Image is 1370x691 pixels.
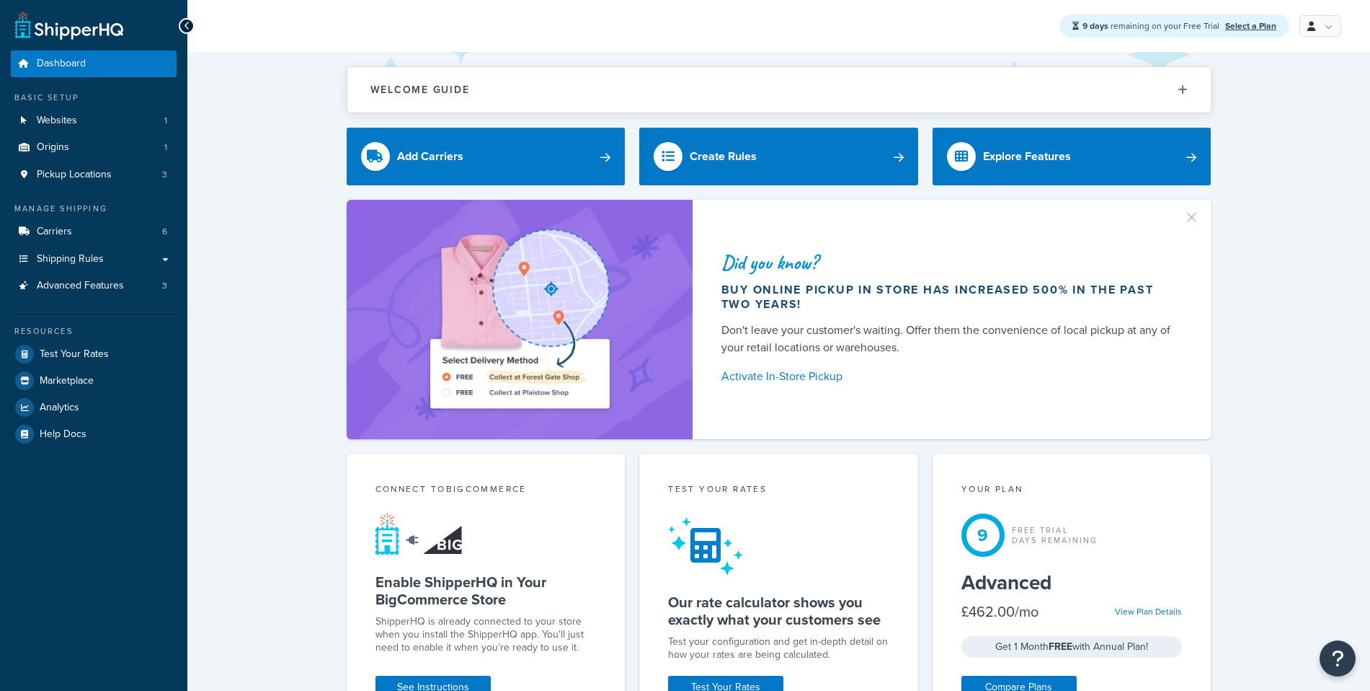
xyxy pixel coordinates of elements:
[721,252,1177,273] div: Did you know?
[37,115,77,127] span: Websites
[11,421,177,447] a: Help Docs
[721,366,1177,387] a: Activate In-Store Pickup
[11,162,177,188] li: Pickup Locations
[37,169,112,181] span: Pickup Locations
[37,253,104,265] span: Shipping Rules
[11,273,177,299] li: Advanced Features
[961,514,1005,557] div: 9
[37,226,72,238] span: Carriers
[668,483,889,499] div: Test your rates
[375,483,597,499] div: Connect to BigCommerce
[1012,525,1098,545] div: Free Trial Days Remaining
[37,141,69,154] span: Origins
[668,594,889,628] h5: Our rate calculator shows you exactly what your customers see
[40,402,79,414] span: Analytics
[162,226,167,238] span: 6
[961,636,1183,658] div: Get 1 Month with Annual Plan!
[11,203,177,215] div: Manage Shipping
[162,169,167,181] span: 3
[1115,605,1182,618] a: View Plan Details
[933,128,1211,185] a: Explore Features
[983,146,1071,167] div: Explore Features
[397,146,463,167] div: Add Carriers
[639,128,918,185] a: Create Rules
[37,58,86,70] span: Dashboard
[690,146,757,167] div: Create Rules
[11,219,177,245] a: Carriers6
[1082,19,1222,32] span: remaining on your Free Trial
[40,428,86,441] span: Help Docs
[1082,19,1108,32] strong: 9 days
[375,573,597,608] h5: Enable ShipperHQ in Your BigCommerce Store
[11,219,177,245] li: Carriers
[347,67,1211,113] button: Welcome Guide
[389,221,650,418] img: ad-shirt-map-b0359fc47e01cab431d101c4b569394f6a03f54285957d908178d52f29eb9668.png
[11,50,177,77] a: Dashboard
[961,483,1183,499] div: Your Plan
[11,162,177,188] a: Pickup Locations3
[164,115,167,127] span: 1
[11,325,177,338] div: Resources
[40,375,94,387] span: Marketplace
[375,615,597,654] p: ShipperHQ is already connected to your store when you install the ShipperHQ app. You'll just need...
[721,322,1177,356] div: Don't leave your customer's waiting. Offer them the convenience of local pickup at any of your re...
[11,92,177,104] div: Basic Setup
[347,128,626,185] a: Add Carriers
[11,395,177,421] a: Analytics
[375,512,466,555] img: connect-shq-bc-71769feb.svg
[40,348,109,361] span: Test Your Rates
[162,280,167,292] span: 3
[164,141,167,154] span: 1
[1049,639,1072,654] strong: FREE
[961,571,1183,594] h5: Advanced
[11,273,177,299] a: Advanced Features3
[11,341,177,367] a: Test Your Rates
[721,283,1177,312] div: Buy online pickup in store has increased 500% in the past two years!
[961,602,1038,622] div: £462.00/mo
[11,246,177,273] a: Shipping Rules
[1320,641,1356,677] button: Open Resource Center
[1225,19,1276,32] a: Select a Plan
[37,280,124,292] span: Advanced Features
[11,107,177,134] a: Websites1
[11,134,177,161] a: Origins1
[11,134,177,161] li: Origins
[668,635,889,661] div: Test your configuration and get in-depth detail on how your rates are being calculated.
[11,368,177,394] a: Marketplace
[370,84,470,95] h2: Welcome Guide
[11,107,177,134] li: Websites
